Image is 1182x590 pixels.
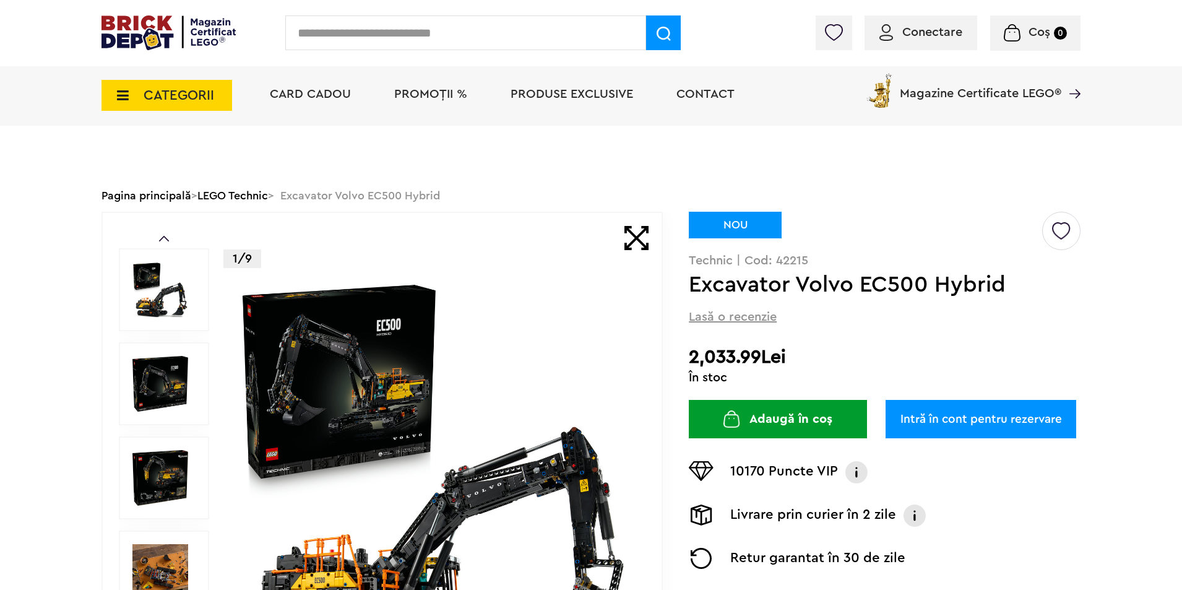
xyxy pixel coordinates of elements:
[132,356,188,412] img: Excavator Volvo EC500 Hybrid
[101,190,191,201] a: Pagina principală
[689,308,777,326] span: Lasă o recenzie
[689,548,714,569] img: Returnare
[1061,71,1081,84] a: Magazine Certificate LEGO®
[101,180,1081,212] div: > > Excavator Volvo EC500 Hybrid
[879,26,962,38] a: Conectare
[689,274,1040,296] h1: Excavator Volvo EC500 Hybrid
[689,346,1081,368] h2: 2,033.99Lei
[902,26,962,38] span: Conectare
[159,236,169,241] a: Prev
[197,190,268,201] a: LEGO Technic
[1029,26,1050,38] span: Coș
[144,89,214,102] span: CATEGORII
[844,461,869,484] img: Info VIP
[689,400,867,438] button: Adaugă în coș
[676,88,735,100] a: Contact
[132,450,188,506] img: Excavator Volvo EC500 Hybrid LEGO 42215
[900,71,1061,100] span: Magazine Certificate LEGO®
[730,461,838,484] p: 10170 Puncte VIP
[902,505,927,527] img: Info livrare prin curier
[1054,27,1067,40] small: 0
[270,88,351,100] a: Card Cadou
[730,548,905,569] p: Retur garantat în 30 de zile
[689,212,782,238] div: NOU
[132,262,188,318] img: Excavator Volvo EC500 Hybrid
[886,400,1076,438] a: Intră în cont pentru rezervare
[394,88,467,100] a: PROMOȚII %
[689,254,1081,267] p: Technic | Cod: 42215
[689,371,1081,384] div: În stoc
[689,461,714,481] img: Puncte VIP
[689,505,714,526] img: Livrare
[730,505,896,527] p: Livrare prin curier în 2 zile
[511,88,633,100] a: Produse exclusive
[223,249,261,268] p: 1/9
